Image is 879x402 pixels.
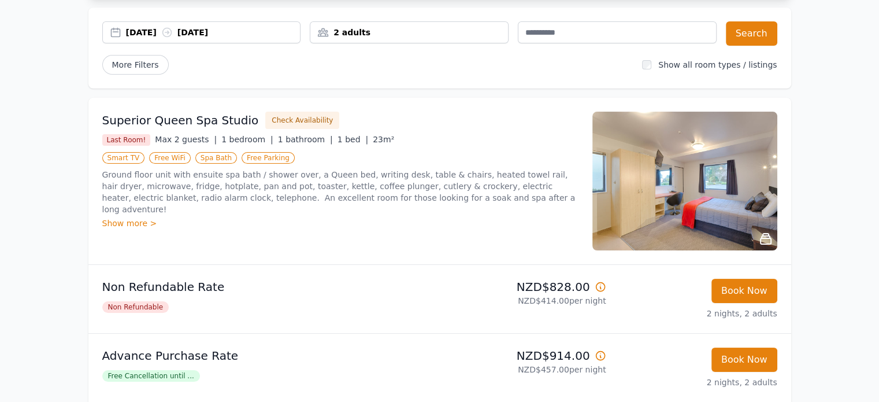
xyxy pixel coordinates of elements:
[155,135,217,144] span: Max 2 guests |
[102,169,578,215] p: Ground floor unit with ensuite spa bath / shower over, a Queen bed, writing desk, table & chairs,...
[102,279,435,295] p: Non Refundable Rate
[102,217,578,229] div: Show more >
[242,152,295,164] span: Free Parking
[711,348,777,372] button: Book Now
[658,60,777,69] label: Show all room types / listings
[444,295,606,307] p: NZD$414.00 per night
[102,152,145,164] span: Smart TV
[726,21,777,46] button: Search
[615,377,777,388] p: 2 nights, 2 adults
[444,279,606,295] p: NZD$828.00
[615,308,777,319] p: 2 nights, 2 adults
[126,27,301,38] div: [DATE] [DATE]
[102,134,151,146] span: Last Room!
[221,135,273,144] span: 1 bedroom |
[373,135,394,144] span: 23m²
[102,348,435,364] p: Advance Purchase Rate
[195,152,237,164] span: Spa Bath
[711,279,777,303] button: Book Now
[337,135,368,144] span: 1 bed |
[310,27,508,38] div: 2 adults
[102,55,169,75] span: More Filters
[444,364,606,375] p: NZD$457.00 per night
[149,152,191,164] span: Free WiFi
[278,135,333,144] span: 1 bathroom |
[102,301,169,313] span: Non Refundable
[444,348,606,364] p: NZD$914.00
[102,370,200,382] span: Free Cancellation until ...
[265,112,339,129] button: Check Availability
[102,112,259,128] h3: Superior Queen Spa Studio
